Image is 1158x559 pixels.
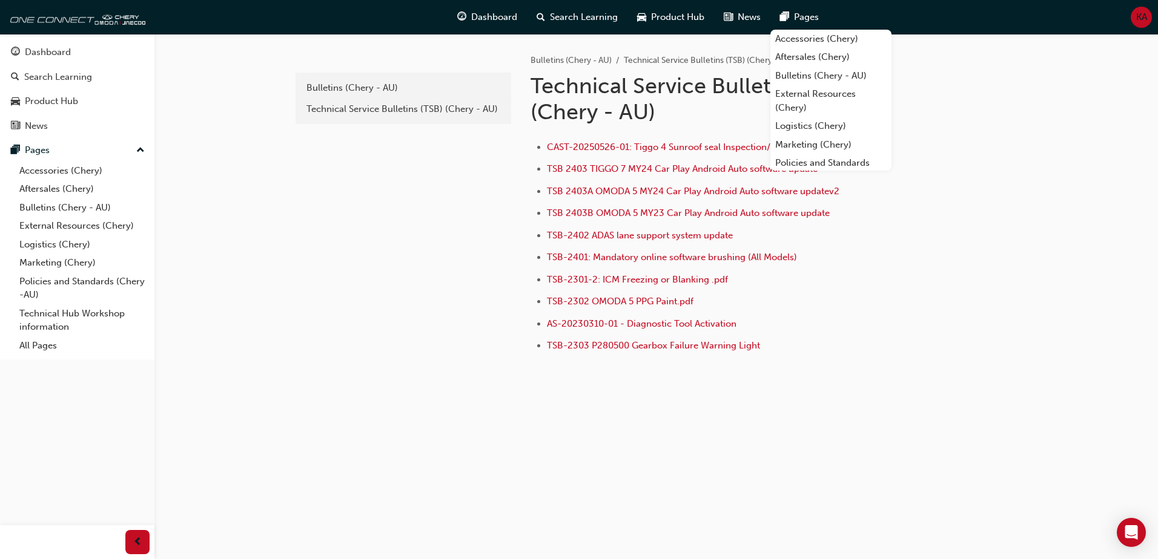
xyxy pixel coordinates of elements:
[547,296,693,307] a: TSB-2302 OMODA 5 PPG Paint.pdf
[547,186,839,197] a: TSB 2403A OMODA 5 MY24 Car Play Android Auto software updatev2
[770,5,829,30] a: pages-iconPages
[770,85,892,117] a: External Resources (Chery)
[1117,518,1146,547] div: Open Intercom Messenger
[136,143,145,159] span: up-icon
[15,336,150,355] a: All Pages
[527,5,627,30] a: search-iconSearch Learning
[547,318,736,329] a: AS-20230310-01 - Diagnostic Tool Activation
[25,45,71,59] div: Dashboard
[547,208,830,218] a: TSB 2403B OMODA 5 MY23 Car Play Android Auto software update
[306,81,500,95] div: Bulletins (Chery - AU)
[770,67,892,85] a: Bulletins (Chery - AU)
[1136,10,1147,24] span: KA
[471,10,517,24] span: Dashboard
[780,10,789,25] span: pages-icon
[11,96,20,107] span: car-icon
[15,304,150,336] a: Technical Hub Workshop information
[25,94,78,108] div: Product Hub
[547,252,797,263] a: TSB-2401: Mandatory online software brushing (All Models)
[300,99,506,120] a: Technical Service Bulletins (TSB) (Chery - AU)
[770,30,892,48] a: Accessories (Chery)
[5,41,150,64] a: Dashboard
[550,10,618,24] span: Search Learning
[531,73,928,125] h1: Technical Service Bulletins (TSB) (Chery - AU)
[5,39,150,139] button: DashboardSearch LearningProduct HubNews
[15,162,150,180] a: Accessories (Chery)
[531,55,612,65] a: Bulletins (Chery - AU)
[11,72,19,83] span: search-icon
[547,340,760,351] a: TSB-2303 P280500 Gearbox Failure Warning Light
[714,5,770,30] a: news-iconNews
[15,180,150,198] a: Aftersales (Chery)
[15,198,150,217] a: Bulletins (Chery - AU)
[15,235,150,254] a: Logistics (Chery)
[770,117,892,136] a: Logistics (Chery)
[537,10,545,25] span: search-icon
[5,66,150,88] a: Search Learning
[5,139,150,162] button: Pages
[770,154,892,186] a: Policies and Standards (Chery -AU)
[15,253,150,272] a: Marketing (Chery)
[738,10,761,24] span: News
[770,48,892,67] a: Aftersales (Chery)
[15,217,150,235] a: External Resources (Chery)
[448,5,527,30] a: guage-iconDashboard
[637,10,646,25] span: car-icon
[1131,7,1152,28] button: KA
[24,70,92,84] div: Search Learning
[794,10,819,24] span: Pages
[547,230,733,241] a: TSB-2402 ADAS lane support system update
[133,535,142,550] span: prev-icon
[25,143,50,157] div: Pages
[306,102,500,116] div: Technical Service Bulletins (TSB) (Chery - AU)
[11,47,20,58] span: guage-icon
[547,142,823,152] a: CAST-20250526-01: Tiggo 4 Sunroof seal Inspection/replacement
[11,121,20,132] span: news-icon
[300,77,506,99] a: Bulletins (Chery - AU)
[547,163,818,174] a: TSB 2403 TIGGO 7 MY24 Car Play Android Auto software update
[724,10,733,25] span: news-icon
[6,5,145,29] img: oneconnect
[25,119,48,133] div: News
[457,10,466,25] span: guage-icon
[627,5,714,30] a: car-iconProduct Hub
[770,136,892,154] a: Marketing (Chery)
[547,274,728,285] a: TSB-2301-2: ICM Freezing or Blanking .pdf
[5,90,150,113] a: Product Hub
[624,54,793,68] li: Technical Service Bulletins (TSB) (Chery - AU)
[651,10,704,24] span: Product Hub
[11,145,20,156] span: pages-icon
[15,272,150,304] a: Policies and Standards (Chery -AU)
[5,115,150,137] a: News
